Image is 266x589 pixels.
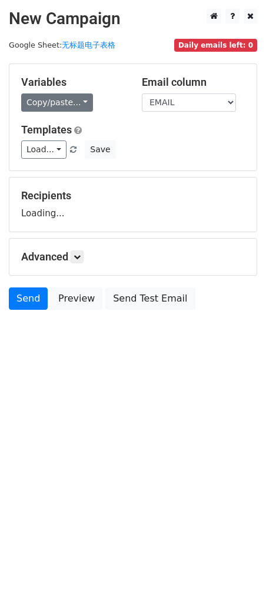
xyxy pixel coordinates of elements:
a: Daily emails left: 0 [174,41,257,49]
a: Send Test Email [105,287,195,310]
h2: New Campaign [9,9,257,29]
iframe: Chat Widget [207,533,266,589]
h5: Advanced [21,250,245,263]
a: Load... [21,140,66,159]
a: Copy/paste... [21,93,93,112]
h5: Email column [142,76,245,89]
div: Loading... [21,189,245,220]
a: Send [9,287,48,310]
button: Save [85,140,115,159]
h5: Recipients [21,189,245,202]
small: Google Sheet: [9,41,115,49]
a: Preview [51,287,102,310]
h5: Variables [21,76,124,89]
a: Templates [21,123,72,136]
span: Daily emails left: 0 [174,39,257,52]
a: 无标题电子表格 [62,41,115,49]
